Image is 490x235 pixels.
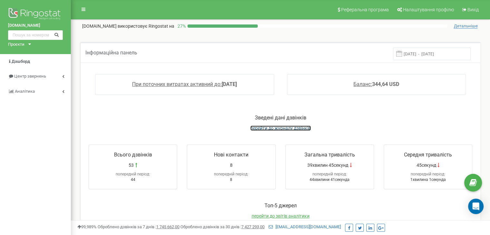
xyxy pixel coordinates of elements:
[82,23,174,29] p: [DOMAIN_NAME]
[214,172,248,176] span: попередній період:
[312,172,347,176] span: попередній період:
[230,162,233,168] span: 8
[132,81,237,87] a: При поточних витратах активний до:[DATE]
[214,152,248,158] span: Нові контакти
[8,6,63,23] img: Ringostat logo
[132,81,222,87] span: При поточних витратах активний до:
[129,162,134,168] span: 53
[404,152,452,158] span: Середня тривалість
[15,89,35,94] span: Аналiтика
[156,224,179,229] u: 1 745 662,00
[250,126,311,131] a: перейти до журналу дзвінків
[8,30,63,40] input: Пошук за номером
[8,42,24,48] div: Проєкти
[85,50,137,56] span: Інформаційна панель
[114,152,152,158] span: Всього дзвінків
[411,172,445,176] span: попередній період:
[131,177,135,182] span: 44
[269,224,341,229] a: [EMAIL_ADDRESS][DOMAIN_NAME]
[180,224,264,229] span: Оброблено дзвінків за 30 днів :
[118,23,174,29] span: використовує Ringostat на
[403,7,454,12] span: Налаштування профілю
[353,81,399,87] a: Баланс:344,64 USD
[353,81,372,87] span: Баланс:
[454,23,477,29] span: Детальніше
[241,224,264,229] u: 7 427 293,00
[230,177,232,182] span: 8
[116,172,150,176] span: попередній період:
[310,177,350,182] span: 44хвилини 41секунда
[252,213,310,219] a: перейти до звітів аналітики
[307,162,348,168] span: 39хвилин 45секунд
[12,59,30,64] span: Дашборд
[77,224,97,229] span: 99,989%
[8,23,63,29] a: [DOMAIN_NAME]
[410,177,446,182] span: 1хвилина 1секунда
[341,7,389,12] span: Реферальна програма
[304,152,355,158] span: Загальна тривалість
[98,224,179,229] span: Оброблено дзвінків за 7 днів :
[416,162,436,168] span: 45секунд
[264,202,297,209] span: Toп-5 джерел
[255,115,306,121] span: Зведені дані дзвінків
[14,74,46,79] span: Центр звернень
[174,23,187,29] p: 27 %
[468,199,484,214] div: Open Intercom Messenger
[467,7,479,12] span: Вихід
